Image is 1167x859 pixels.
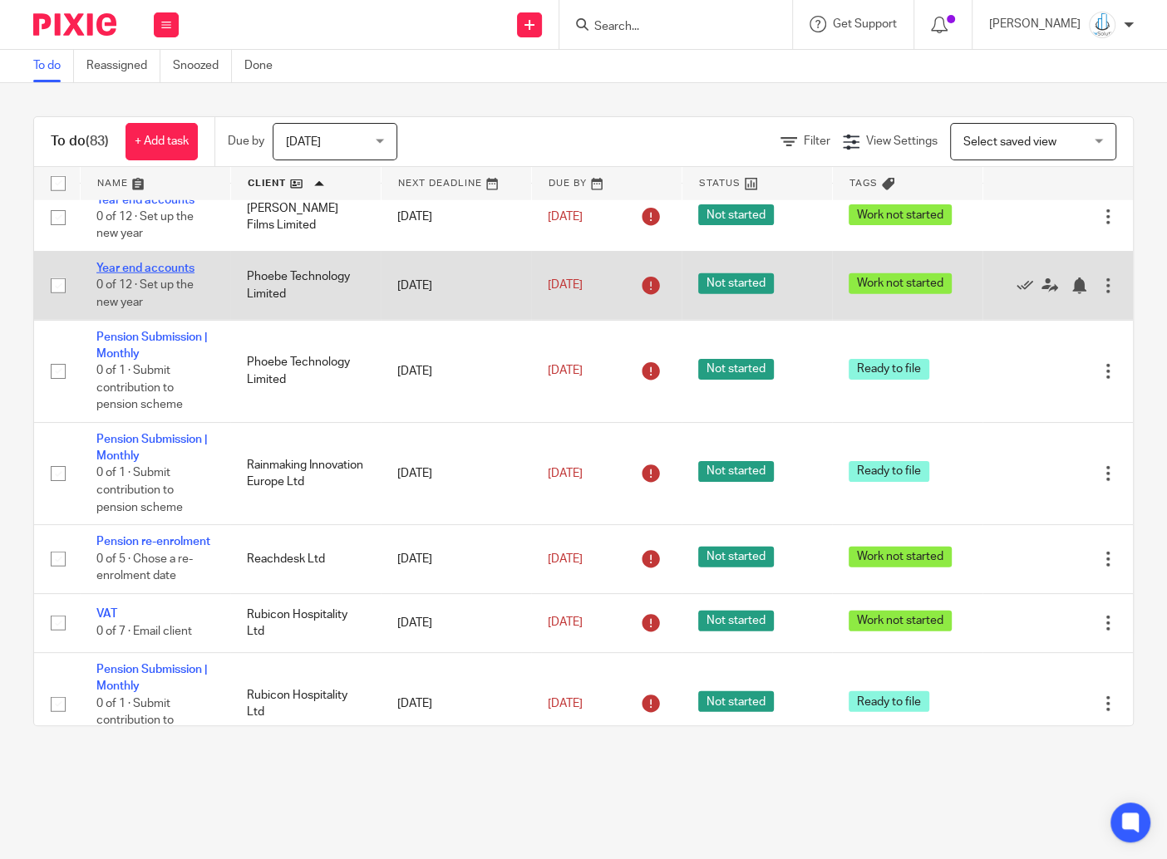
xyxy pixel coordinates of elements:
[698,359,774,380] span: Not started
[96,211,194,240] span: 0 of 12 · Set up the new year
[849,611,952,631] span: Work not started
[381,183,531,251] td: [DATE]
[228,133,264,150] p: Due by
[96,194,194,206] a: Year end accounts
[849,359,929,380] span: Ready to file
[698,547,774,567] span: Not started
[230,525,381,593] td: Reachdesk Ltd
[96,608,117,620] a: VAT
[381,653,531,755] td: [DATE]
[230,653,381,755] td: Rubicon Hospitality Ltd
[96,365,183,410] span: 0 of 1 · Submit contribution to pension scheme
[381,525,531,593] td: [DATE]
[548,468,583,479] span: [DATE]
[548,617,583,629] span: [DATE]
[849,179,878,188] span: Tags
[33,50,74,82] a: To do
[96,468,183,513] span: 0 of 1 · Submit contribution to pension scheme
[244,50,285,82] a: Done
[698,691,774,712] span: Not started
[86,135,109,148] span: (83)
[698,273,774,294] span: Not started
[548,280,583,292] span: [DATE]
[381,422,531,524] td: [DATE]
[548,698,583,709] span: [DATE]
[230,593,381,652] td: Rubicon Hospitality Ltd
[230,422,381,524] td: Rainmaking Innovation Europe Ltd
[849,273,952,294] span: Work not started
[381,593,531,652] td: [DATE]
[849,461,929,482] span: Ready to file
[230,320,381,422] td: Phoebe Technology Limited
[548,211,583,223] span: [DATE]
[698,611,774,631] span: Not started
[86,50,160,82] a: Reassigned
[230,183,381,251] td: [PERSON_NAME] Films Limited
[698,461,774,482] span: Not started
[1089,12,1115,38] img: Logo_PNG.png
[33,13,116,36] img: Pixie
[173,50,232,82] a: Snoozed
[96,553,193,582] span: 0 of 5 · Chose a re-enrolment date
[866,135,938,147] span: View Settings
[96,536,210,547] a: Pension re-enrolment
[96,280,194,309] span: 0 of 12 · Set up the new year
[849,204,952,225] span: Work not started
[963,136,1056,148] span: Select saved view
[96,698,183,744] span: 0 of 1 · Submit contribution to pension scheme
[96,434,208,462] a: Pension Submission | Monthly
[96,626,192,637] span: 0 of 7 · Email client
[381,252,531,320] td: [DATE]
[96,664,208,692] a: Pension Submission | Monthly
[126,123,198,160] a: + Add task
[698,204,774,225] span: Not started
[230,252,381,320] td: Phoebe Technology Limited
[96,263,194,274] a: Year end accounts
[1017,277,1041,294] a: Mark as done
[548,365,583,376] span: [DATE]
[51,133,109,150] h1: To do
[96,331,208,360] a: Pension Submission | Monthly
[286,136,321,148] span: [DATE]
[849,547,952,567] span: Work not started
[849,691,929,712] span: Ready to file
[381,320,531,422] td: [DATE]
[804,135,830,147] span: Filter
[548,553,583,565] span: [DATE]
